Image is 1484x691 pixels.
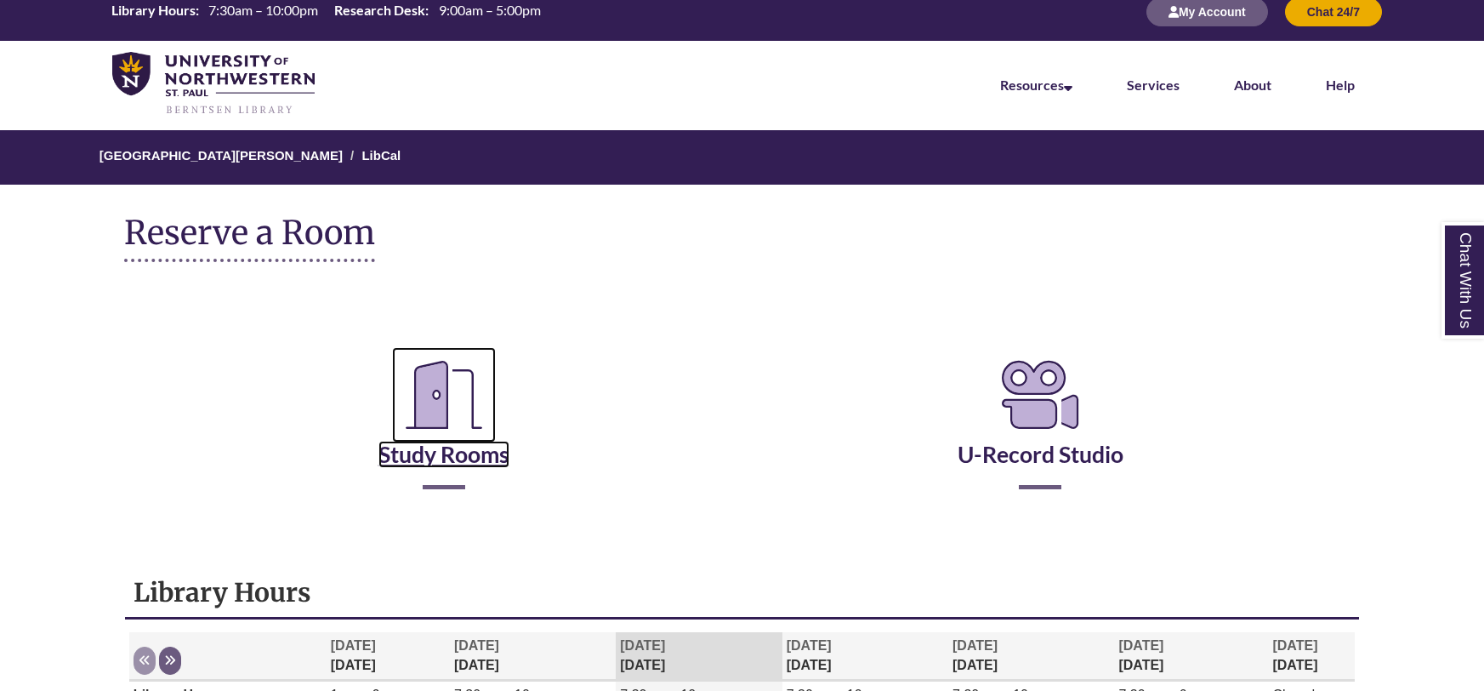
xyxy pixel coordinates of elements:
span: [DATE] [1272,638,1317,653]
button: Next week [159,647,181,675]
h1: Reserve a Room [124,214,375,262]
span: [DATE] [331,638,376,653]
th: Library Hours: [105,1,202,20]
span: 9:00am – 5:00pm [439,2,541,18]
th: [DATE] [616,632,782,681]
a: About [1234,77,1271,93]
nav: Breadcrumb [124,130,1360,185]
a: Hours Today [105,1,547,23]
th: [DATE] [782,632,948,681]
th: [DATE] [948,632,1114,681]
th: [DATE] [450,632,616,681]
span: [DATE] [1118,638,1163,653]
a: Study Rooms [378,398,509,468]
span: [DATE] [454,638,499,653]
img: UNWSP Library Logo [112,52,315,116]
span: [DATE] [787,638,832,653]
span: [DATE] [620,638,665,653]
a: Services [1127,77,1180,93]
th: [DATE] [1268,632,1355,681]
button: Previous week [134,647,156,675]
a: [GEOGRAPHIC_DATA][PERSON_NAME] [100,148,343,163]
a: My Account [1146,4,1268,19]
span: 7:30am – 10:00pm [208,2,318,18]
a: Help [1326,77,1355,93]
a: U-Record Studio [958,398,1123,468]
h1: Library Hours [134,576,1350,608]
th: [DATE] [1114,632,1268,681]
a: Resources [1000,77,1072,93]
span: [DATE] [952,638,998,653]
th: [DATE] [327,632,450,681]
div: Reserve a Room [124,305,1360,540]
a: Chat 24/7 [1285,4,1382,19]
th: Research Desk: [327,1,431,20]
table: Hours Today [105,1,547,21]
a: LibCal [361,148,401,163]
